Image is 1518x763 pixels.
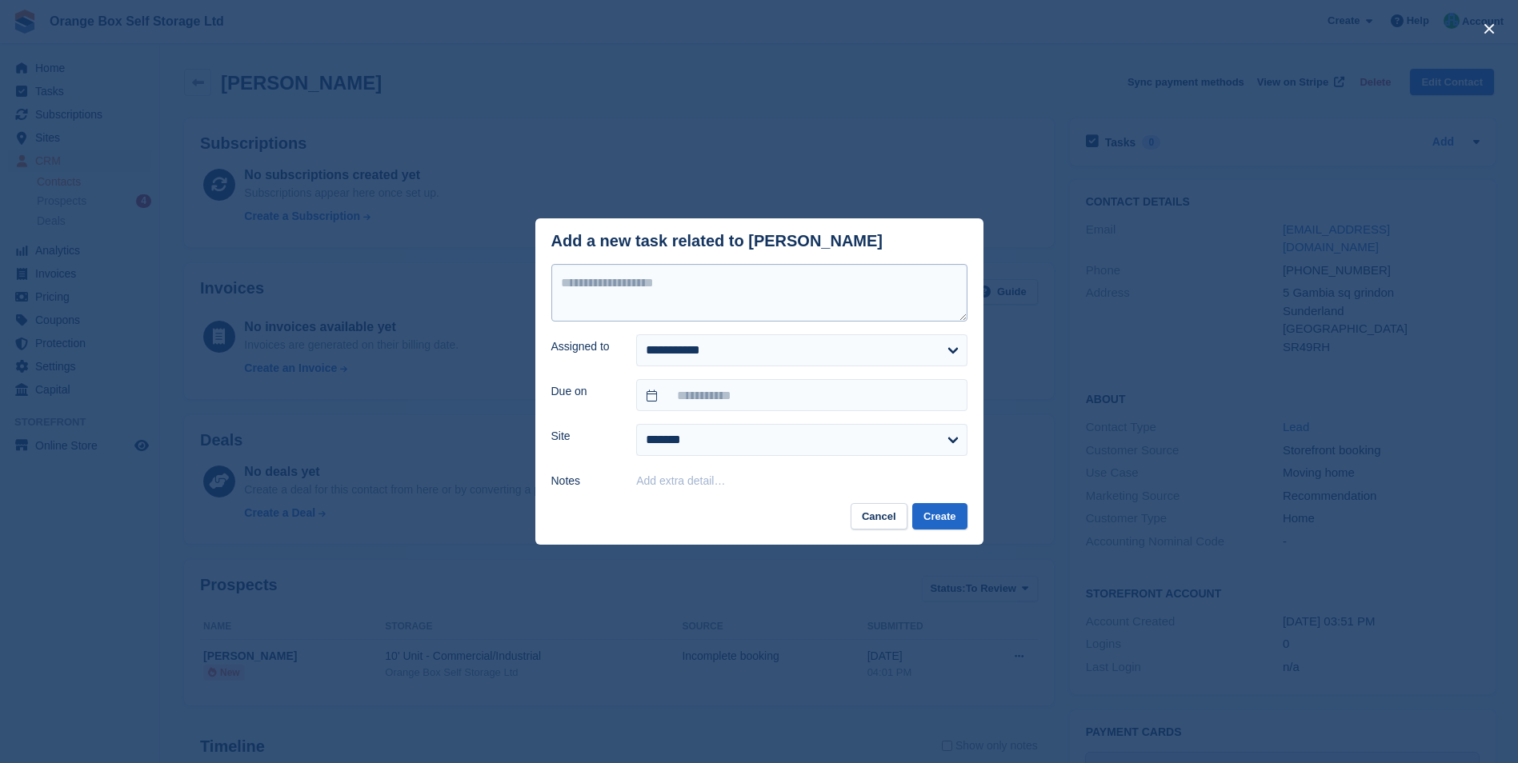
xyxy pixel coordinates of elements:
button: Cancel [851,503,907,529]
label: Assigned to [551,338,618,355]
button: Add extra detail… [636,474,725,487]
button: Create [912,503,967,529]
label: Site [551,428,618,445]
div: Add a new task related to [PERSON_NAME] [551,232,883,250]
label: Notes [551,473,618,489]
label: Due on [551,383,618,400]
button: close [1476,16,1502,42]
